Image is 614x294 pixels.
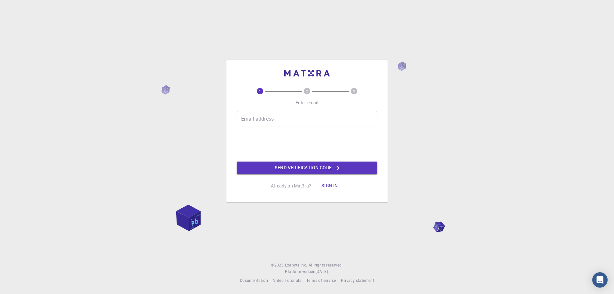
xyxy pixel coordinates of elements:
span: All rights reserved. [309,262,343,268]
span: © 2025 [271,262,285,268]
text: 3 [353,89,355,93]
span: [DATE] . [316,269,329,274]
a: Exabyte Inc. [285,262,307,268]
span: Platform version [285,268,315,275]
a: Terms of service [306,277,336,284]
text: 2 [306,89,308,93]
iframe: reCAPTCHA [258,131,356,156]
span: Documentation [240,278,268,283]
span: Video Tutorials [273,278,301,283]
p: Already on Mat3ra? [271,183,311,189]
p: Enter email [295,99,319,106]
a: Documentation [240,277,268,284]
div: Open Intercom Messenger [592,272,608,288]
span: Privacy statement [341,278,374,283]
span: Exabyte Inc. [285,262,307,267]
a: Video Tutorials [273,277,301,284]
span: Terms of service [306,278,336,283]
a: Privacy statement [341,277,374,284]
button: Sign in [316,179,343,192]
a: [DATE]. [316,268,329,275]
button: Send verification code [237,162,377,174]
text: 1 [259,89,261,93]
